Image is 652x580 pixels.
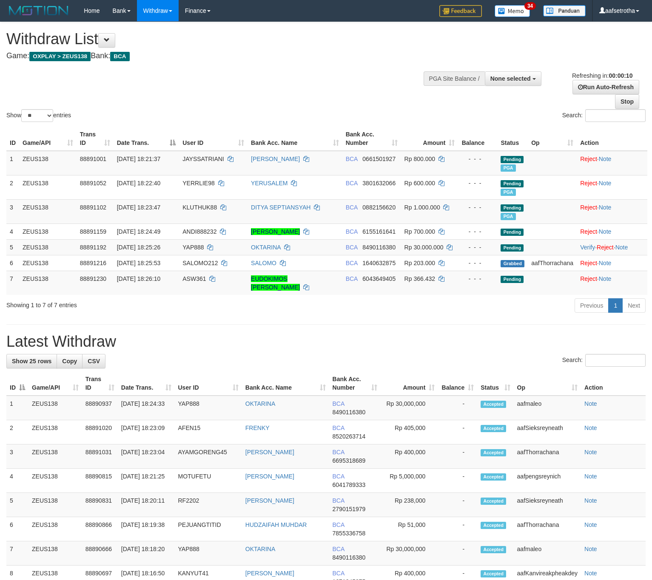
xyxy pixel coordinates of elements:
span: Accepted [481,425,506,432]
span: 88891102 [80,204,106,211]
a: Note [599,275,612,282]
th: Trans ID: activate to sort column ascending [82,371,118,396]
td: ZEUS138 [28,469,82,493]
div: PGA Site Balance / [424,71,485,86]
td: · [577,199,647,224]
span: 88891192 [80,244,106,251]
span: [DATE] 18:26:10 [117,275,160,282]
span: Pending [501,229,524,236]
th: Bank Acc. Name: activate to sort column ascending [242,371,329,396]
td: · [577,175,647,199]
td: aafThorrachana [514,444,581,469]
td: YAP888 [175,396,242,420]
a: CSV [82,354,105,368]
span: Rp 203.000 [404,260,435,266]
a: OKTARINA [245,546,276,552]
td: - [438,493,477,517]
td: 1 [6,396,28,420]
a: Previous [575,298,609,313]
span: Accepted [481,522,506,529]
span: [DATE] 18:25:53 [117,260,160,266]
span: Pending [501,180,524,187]
span: Accepted [481,570,506,577]
td: ZEUS138 [28,444,82,469]
img: MOTION_logo.png [6,4,71,17]
a: Reject [580,275,597,282]
a: Reject [597,244,614,251]
td: 7 [6,271,19,295]
td: 88891020 [82,420,118,444]
h1: Withdraw List [6,31,426,48]
a: Show 25 rows [6,354,57,368]
span: Accepted [481,546,506,553]
a: Note [599,260,612,266]
a: Reject [580,228,597,235]
span: Copy 3801632066 to clipboard [362,180,396,187]
td: Rp 405,000 [381,420,438,444]
th: User ID: activate to sort column ascending [175,371,242,396]
span: Copy 8490116380 to clipboard [362,244,396,251]
span: [DATE] 18:22:40 [117,180,160,187]
div: - - - [461,179,494,187]
th: Op: activate to sort column ascending [514,371,581,396]
th: Date Trans.: activate to sort column descending [114,127,179,151]
a: Note [584,449,597,456]
img: Feedback.jpg [439,5,482,17]
a: FRENKY [245,424,270,431]
a: Reject [580,260,597,266]
a: YERUSALEM [251,180,288,187]
td: 88890831 [82,493,118,517]
span: BCA [333,400,345,407]
td: 4 [6,224,19,239]
td: PEJUANGTITID [175,517,242,541]
td: MOTUFETU [175,469,242,493]
td: aafSieksreyneath [514,493,581,517]
a: [PERSON_NAME] [251,228,300,235]
td: - [438,420,477,444]
td: 88890937 [82,396,118,420]
a: Note [584,546,597,552]
div: - - - [461,259,494,267]
th: Action [577,127,647,151]
span: BCA [333,546,345,552]
td: Rp 400,000 [381,444,438,469]
a: Note [584,424,597,431]
td: - [438,444,477,469]
th: ID [6,127,19,151]
span: BCA [333,424,345,431]
span: BCA [346,275,358,282]
label: Search: [562,354,646,367]
th: Balance [458,127,497,151]
span: SALOMO212 [182,260,218,266]
td: - [438,541,477,566]
img: Button%20Memo.svg [495,5,530,17]
td: ZEUS138 [19,239,77,255]
a: Reject [580,156,597,162]
h4: Game: Bank: [6,52,426,60]
th: Status [497,127,528,151]
span: Copy [62,358,77,365]
span: CSV [88,358,100,365]
td: - [438,469,477,493]
span: Rp 1.000.000 [404,204,440,211]
a: Copy [57,354,83,368]
a: 1 [608,298,623,313]
a: Note [599,156,612,162]
a: Note [599,180,612,187]
td: ZEUS138 [28,541,82,566]
td: · [577,151,647,175]
span: Accepted [481,498,506,505]
th: Amount: activate to sort column ascending [381,371,438,396]
td: [DATE] 18:18:20 [118,541,175,566]
span: 88891001 [80,156,106,162]
th: Op: activate to sort column ascending [528,127,577,151]
div: - - - [461,227,494,236]
span: BCA [333,473,345,480]
img: panduan.png [543,5,586,17]
a: DITYA SEPTIANSYAH [251,204,310,211]
td: Rp 30,000,000 [381,396,438,420]
a: [PERSON_NAME] [245,449,294,456]
th: Date Trans.: activate to sort column ascending [118,371,175,396]
h1: Latest Withdraw [6,333,646,350]
a: Note [599,228,612,235]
